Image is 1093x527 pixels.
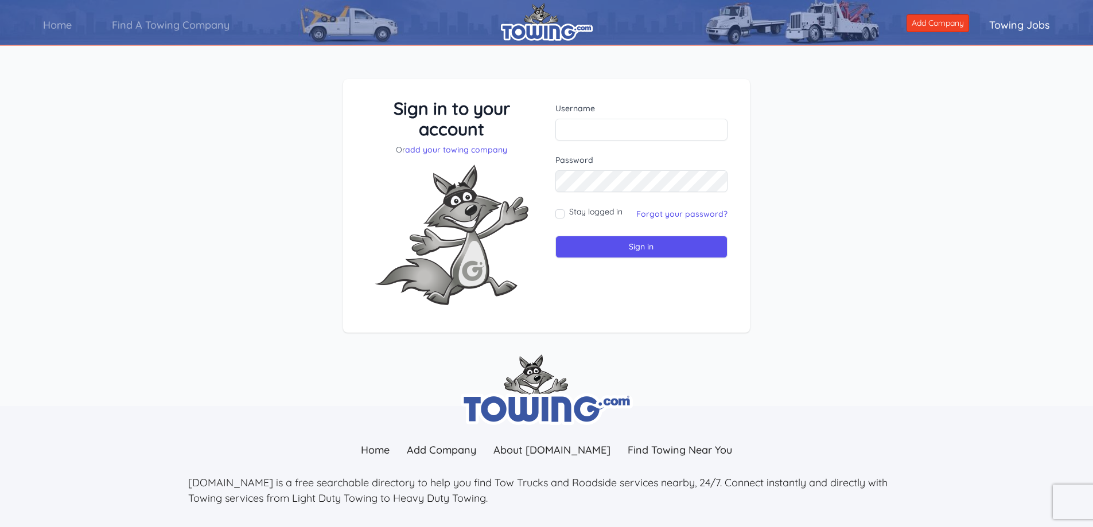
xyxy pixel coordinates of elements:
a: add your towing company [405,145,507,155]
p: [DOMAIN_NAME] is a free searchable directory to help you find Tow Trucks and Roadside services ne... [188,475,905,506]
a: Find Towing Near You [619,438,741,462]
a: Add Company [907,14,969,32]
img: Fox-Excited.png [365,155,538,314]
a: Towing Jobs [969,9,1070,41]
label: Password [555,154,728,166]
img: towing [461,354,633,425]
a: Add Company [398,438,485,462]
p: Or [365,144,538,155]
input: Sign in [555,236,728,258]
img: logo.png [501,3,593,41]
h3: Sign in to your account [365,98,538,139]
a: Home [352,438,398,462]
a: About [DOMAIN_NAME] [485,438,619,462]
label: Username [555,103,728,114]
a: Forgot your password? [636,209,728,219]
label: Stay logged in [569,206,623,217]
a: Find A Towing Company [92,9,250,41]
a: Home [23,9,92,41]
